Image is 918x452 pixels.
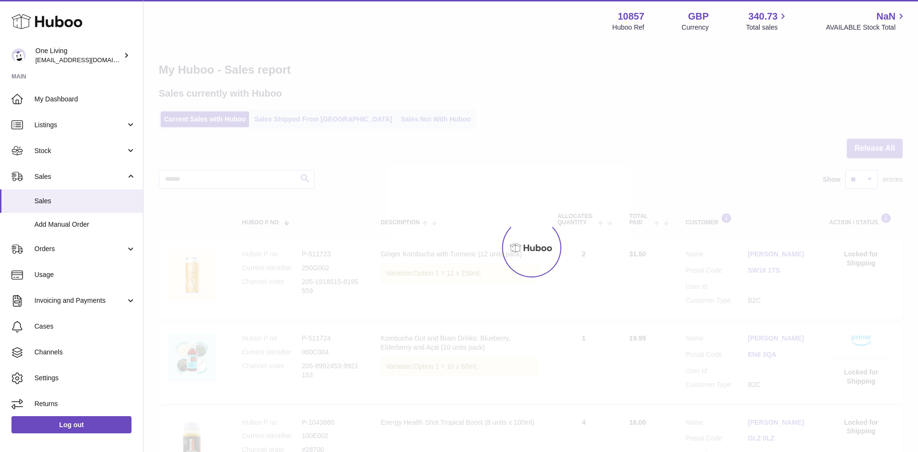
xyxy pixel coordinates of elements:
span: Usage [34,270,136,279]
span: Total sales [746,23,788,32]
span: Invoicing and Payments [34,296,126,305]
span: Sales [34,197,136,206]
span: Listings [34,121,126,130]
div: Currency [682,23,709,32]
span: Settings [34,374,136,383]
span: Orders [34,244,126,254]
span: Sales [34,172,126,181]
span: My Dashboard [34,95,136,104]
span: Channels [34,348,136,357]
a: Log out [11,416,131,433]
div: One Living [35,46,121,65]
span: NaN [876,10,896,23]
span: Stock [34,146,126,155]
img: internalAdmin-10857@internal.huboo.com [11,48,26,63]
div: Huboo Ref [612,23,645,32]
strong: GBP [688,10,709,23]
span: 340.73 [748,10,777,23]
a: NaN AVAILABLE Stock Total [826,10,907,32]
strong: 10857 [618,10,645,23]
a: 340.73 Total sales [746,10,788,32]
span: Returns [34,399,136,408]
span: AVAILABLE Stock Total [826,23,907,32]
span: [EMAIL_ADDRESS][DOMAIN_NAME] [35,56,141,64]
span: Cases [34,322,136,331]
span: Add Manual Order [34,220,136,229]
